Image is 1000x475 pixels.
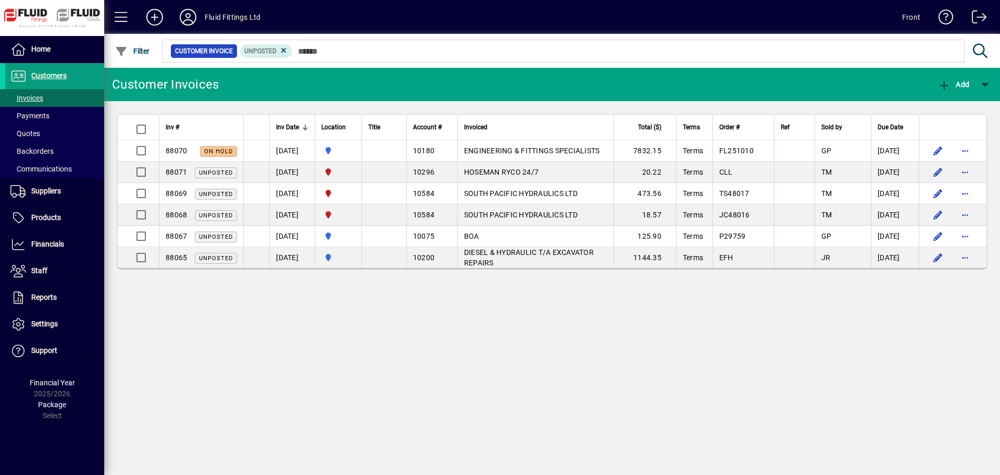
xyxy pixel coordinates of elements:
[938,80,969,89] span: Add
[902,9,920,26] div: Front
[31,266,47,275] span: Staff
[821,253,831,262] span: JR
[957,249,973,266] button: More options
[166,189,187,198] span: 88069
[321,188,355,199] span: CHRISTCHURCH
[464,248,594,267] span: DIESEL & HYDRAULIC T/A EXCAVATOR REPAIRS
[269,247,315,268] td: [DATE]
[199,169,233,176] span: Unposted
[614,183,676,204] td: 473.56
[10,165,72,173] span: Communications
[930,164,946,180] button: Edit
[719,168,733,176] span: CLL
[199,212,233,219] span: Unposted
[614,226,676,247] td: 125.90
[413,121,451,133] div: Account #
[719,121,768,133] div: Order #
[614,247,676,268] td: 1144.35
[171,8,205,27] button: Profile
[166,253,187,262] span: 88065
[614,204,676,226] td: 18.57
[31,346,57,355] span: Support
[683,232,703,240] span: Terms
[276,121,299,133] span: Inv Date
[112,76,219,93] div: Customer Invoices
[878,121,913,133] div: Due Date
[719,121,740,133] span: Order #
[5,36,104,63] a: Home
[269,162,315,183] td: [DATE]
[871,140,919,162] td: [DATE]
[166,168,187,176] span: 88071
[413,121,442,133] span: Account #
[413,189,434,198] span: 10584
[871,204,919,226] td: [DATE]
[930,185,946,202] button: Edit
[199,255,233,262] span: Unposted
[930,228,946,245] button: Edit
[638,121,661,133] span: Total ($)
[31,320,58,328] span: Settings
[821,189,832,198] span: TM
[38,400,66,409] span: Package
[31,187,61,195] span: Suppliers
[5,142,104,160] a: Backorders
[957,206,973,223] button: More options
[413,168,434,176] span: 10296
[199,234,233,240] span: Unposted
[321,252,355,263] span: AUCKLAND
[719,189,749,198] span: TS48017
[244,47,277,55] span: Unposted
[464,168,539,176] span: HOSEMAN RYCO 24/7
[614,162,676,183] td: 20.22
[204,148,233,155] span: On hold
[683,147,703,155] span: Terms
[5,285,104,311] a: Reports
[5,89,104,107] a: Invoices
[464,232,479,240] span: BOA
[781,121,808,133] div: Ref
[5,125,104,142] a: Quotes
[321,121,355,133] div: Location
[240,44,293,58] mat-chip: Customer Invoice Status: Unposted
[5,178,104,204] a: Suppliers
[31,71,67,80] span: Customers
[683,121,700,133] span: Terms
[321,166,355,178] span: CHRISTCHURCH
[368,121,380,133] span: Title
[5,205,104,231] a: Products
[871,226,919,247] td: [DATE]
[464,121,607,133] div: Invoiced
[719,211,750,219] span: JC48016
[821,232,832,240] span: GP
[871,247,919,268] td: [DATE]
[871,183,919,204] td: [DATE]
[683,189,703,198] span: Terms
[957,185,973,202] button: More options
[821,168,832,176] span: TM
[31,45,51,53] span: Home
[683,211,703,219] span: Terms
[878,121,903,133] span: Due Date
[5,338,104,364] a: Support
[269,204,315,226] td: [DATE]
[30,379,75,387] span: Financial Year
[871,162,919,183] td: [DATE]
[683,168,703,176] span: Terms
[935,75,972,94] button: Add
[113,42,153,60] button: Filter
[821,147,832,155] span: GP
[620,121,671,133] div: Total ($)
[5,232,104,258] a: Financials
[31,213,61,222] span: Products
[931,2,954,36] a: Knowledge Base
[683,253,703,262] span: Terms
[821,121,865,133] div: Sold by
[413,211,434,219] span: 10584
[464,121,488,133] span: Invoiced
[719,232,746,240] span: P29759
[5,311,104,337] a: Settings
[269,226,315,247] td: [DATE]
[166,121,179,133] span: Inv #
[115,47,150,55] span: Filter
